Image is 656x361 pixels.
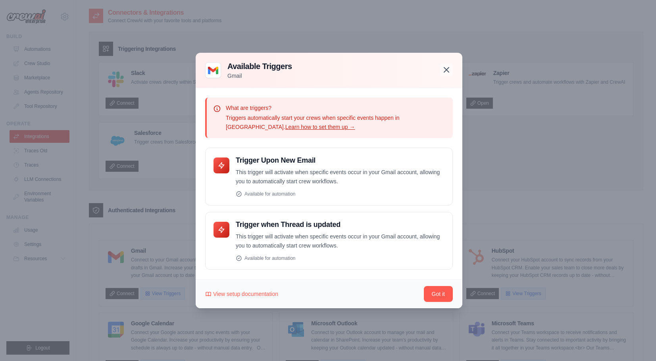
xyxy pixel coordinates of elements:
div: Available for automation [236,255,444,261]
img: Gmail [205,62,221,78]
p: This trigger will activate when specific events occur in your Gmail account, allowing you to auto... [236,232,444,250]
p: Triggers automatically start your crews when specific events happen in [GEOGRAPHIC_DATA]. [226,113,446,132]
h4: Trigger when Thread is updated [236,220,444,229]
p: This trigger will activate when specific events occur in your Gmail account, allowing you to auto... [236,168,444,186]
span: View setup documentation [213,290,278,298]
button: Got it [424,286,453,302]
a: View setup documentation [205,290,278,298]
h3: Available Triggers [227,61,292,72]
a: Learn how to set them up → [285,124,355,130]
p: What are triggers? [226,104,446,112]
div: Available for automation [236,191,444,197]
h4: Trigger Upon New Email [236,156,444,165]
p: Gmail [227,72,292,80]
